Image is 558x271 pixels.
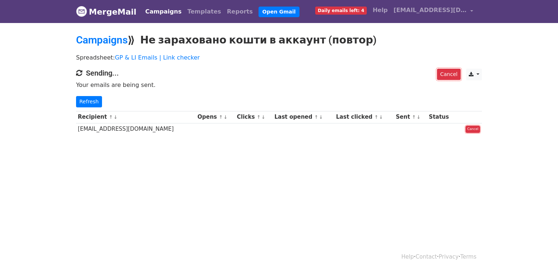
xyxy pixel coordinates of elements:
p: Your emails are being sent. [76,81,482,89]
a: Templates [184,4,224,19]
a: Refresh [76,96,102,107]
th: Clicks [235,111,273,123]
a: ↓ [379,114,383,120]
span: [EMAIL_ADDRESS][DOMAIN_NAME] [393,6,467,15]
a: Privacy [439,253,459,260]
a: ↑ [257,114,261,120]
a: GP & LI Emails | Link checker [115,54,200,61]
th: Status [427,111,456,123]
th: Recipient [76,111,196,123]
a: Help [401,253,414,260]
th: Sent [394,111,427,123]
a: ↓ [113,114,117,120]
a: Daily emails left: 4 [312,3,370,18]
td: [EMAIL_ADDRESS][DOMAIN_NAME] [76,123,196,135]
img: MergeMail logo [76,6,87,17]
a: [EMAIL_ADDRESS][DOMAIN_NAME] [391,3,476,20]
a: ↑ [219,114,223,120]
a: ↓ [416,114,421,120]
a: Cancel [465,126,480,133]
a: Contact [416,253,437,260]
a: ↑ [412,114,416,120]
a: ↓ [261,114,265,120]
a: Reports [224,4,256,19]
span: Daily emails left: 4 [315,7,367,15]
h2: ⟫ Не зараховано кошти в аккаунт (повтор) [76,34,482,46]
a: Campaigns [142,4,184,19]
a: ↓ [223,114,227,120]
a: Open Gmail [259,7,299,17]
th: Opens [196,111,235,123]
a: Cancel [437,69,461,80]
a: Help [370,3,391,18]
a: ↑ [314,114,318,120]
a: Terms [460,253,476,260]
a: ↑ [109,114,113,120]
a: MergeMail [76,4,136,19]
a: Campaigns [76,34,128,46]
th: Last clicked [334,111,394,123]
a: ↓ [319,114,323,120]
a: ↑ [374,114,378,120]
th: Last opened [273,111,335,123]
p: Spreadsheet: [76,54,482,61]
h4: Sending... [76,69,482,77]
